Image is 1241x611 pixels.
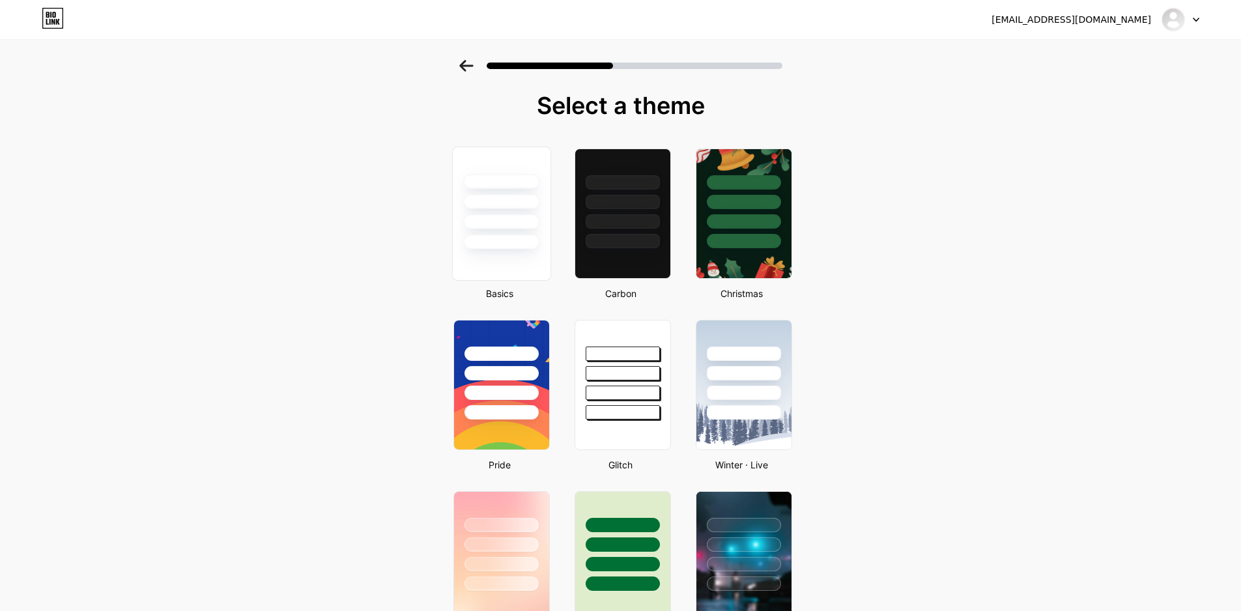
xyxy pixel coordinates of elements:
div: Pride [449,458,550,472]
img: Tania Wisozk [1161,7,1186,32]
div: Christmas [692,287,792,300]
div: Winter · Live [692,458,792,472]
div: Basics [449,287,550,300]
div: [EMAIL_ADDRESS][DOMAIN_NAME] [991,13,1151,27]
div: Select a theme [448,92,793,119]
div: Carbon [571,287,671,300]
div: Glitch [571,458,671,472]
